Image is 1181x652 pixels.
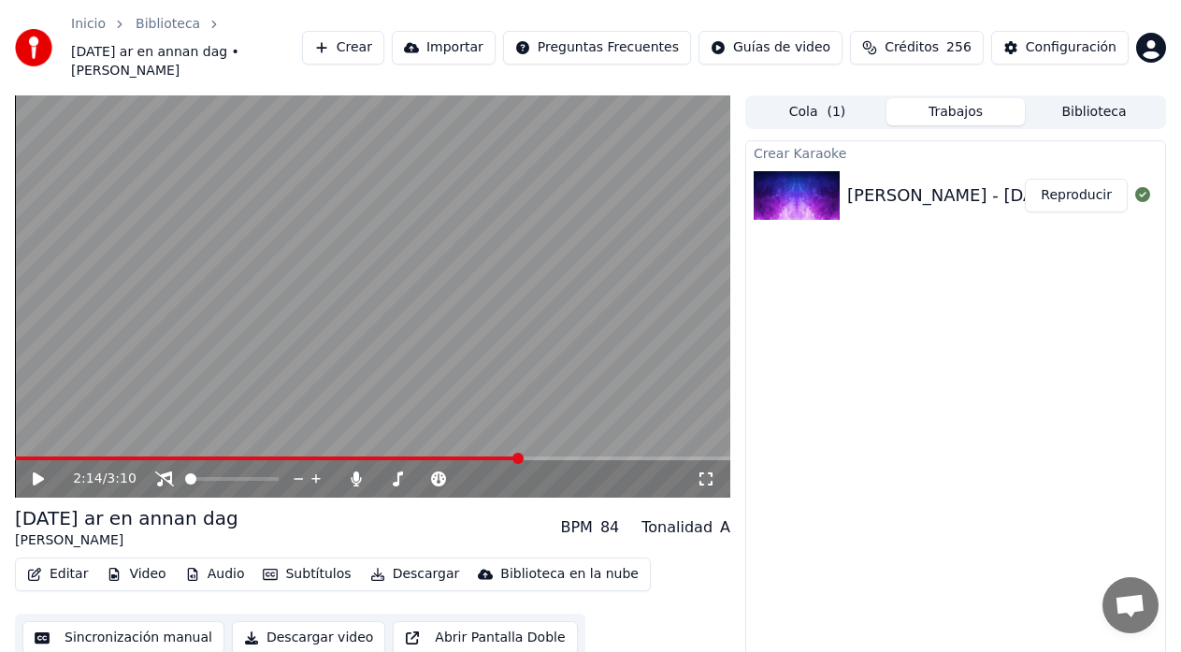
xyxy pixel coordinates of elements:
[886,98,1025,125] button: Trabajos
[560,516,592,539] div: BPM
[178,561,252,587] button: Audio
[503,31,691,65] button: Preguntas Frecuentes
[1026,38,1116,57] div: Configuración
[699,31,843,65] button: Guías de video
[15,505,238,531] div: [DATE] ar en annan dag
[71,15,106,34] a: Inicio
[136,15,200,34] a: Biblioteca
[255,561,358,587] button: Subtítulos
[720,516,730,539] div: A
[392,31,496,65] button: Importar
[73,470,102,488] span: 2:14
[746,141,1165,164] div: Crear Karaoke
[363,561,468,587] button: Descargar
[20,561,95,587] button: Editar
[15,531,238,550] div: [PERSON_NAME]
[302,31,384,65] button: Crear
[946,38,972,57] span: 256
[73,470,118,488] div: /
[1025,98,1163,125] button: Biblioteca
[850,31,984,65] button: Créditos256
[71,15,302,80] nav: breadcrumb
[99,561,173,587] button: Video
[1102,577,1159,633] div: Öppna chatt
[885,38,939,57] span: Créditos
[15,29,52,66] img: youka
[71,43,302,80] span: [DATE] ar en annan dag • [PERSON_NAME]
[748,98,886,125] button: Cola
[500,565,639,584] div: Biblioteca en la nube
[600,516,619,539] div: 84
[641,516,713,539] div: Tonalidad
[991,31,1129,65] button: Configuración
[827,103,845,122] span: ( 1 )
[107,470,136,488] span: 3:10
[1025,179,1128,212] button: Reproducir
